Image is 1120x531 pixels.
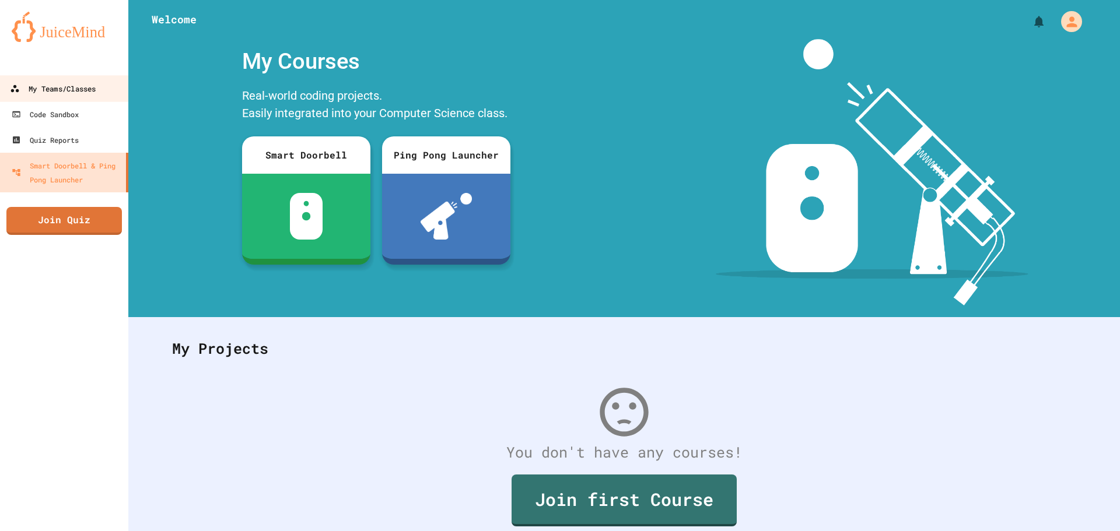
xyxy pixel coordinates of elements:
img: banner-image-my-projects.png [716,39,1028,305]
a: Join Quiz [6,207,122,235]
div: Smart Doorbell & Ping Pong Launcher [12,159,121,187]
div: My Courses [236,39,516,84]
img: logo-orange.svg [12,12,117,42]
img: sdb-white.svg [290,193,323,240]
div: Ping Pong Launcher [382,136,510,174]
div: Code Sandbox [12,107,79,121]
div: You don't have any courses! [160,441,1088,463]
div: My Notifications [1010,12,1049,31]
div: My Account [1049,8,1085,35]
div: Quiz Reports [12,133,79,147]
div: Real-world coding projects. Easily integrated into your Computer Science class. [236,84,516,128]
div: Smart Doorbell [242,136,370,174]
div: My Teams/Classes [10,82,96,96]
div: My Projects [160,326,1088,371]
img: ppl-with-ball.png [421,193,473,240]
a: Join first Course [512,474,737,526]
